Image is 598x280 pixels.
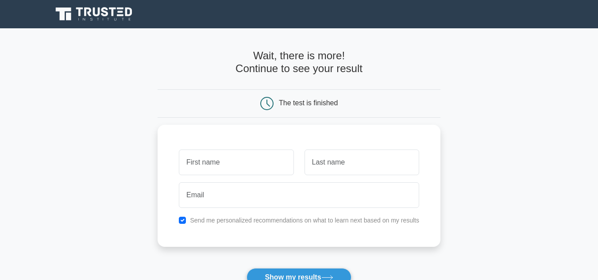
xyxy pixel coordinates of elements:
[279,99,338,107] div: The test is finished
[179,150,293,175] input: First name
[158,50,440,75] h4: Wait, there is more! Continue to see your result
[190,217,419,224] label: Send me personalized recommendations on what to learn next based on my results
[179,182,419,208] input: Email
[305,150,419,175] input: Last name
